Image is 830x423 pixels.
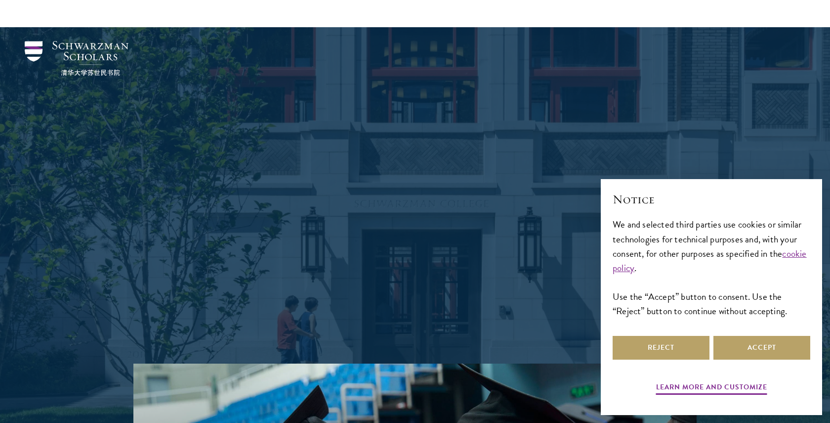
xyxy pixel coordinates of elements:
[613,191,810,208] h2: Notice
[656,381,767,396] button: Learn more and customize
[613,336,709,360] button: Reject
[25,41,128,76] img: Schwarzman Scholars
[613,217,810,318] div: We and selected third parties use cookies or similar technologies for technical purposes and, wit...
[713,336,810,360] button: Accept
[613,246,807,275] a: cookie policy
